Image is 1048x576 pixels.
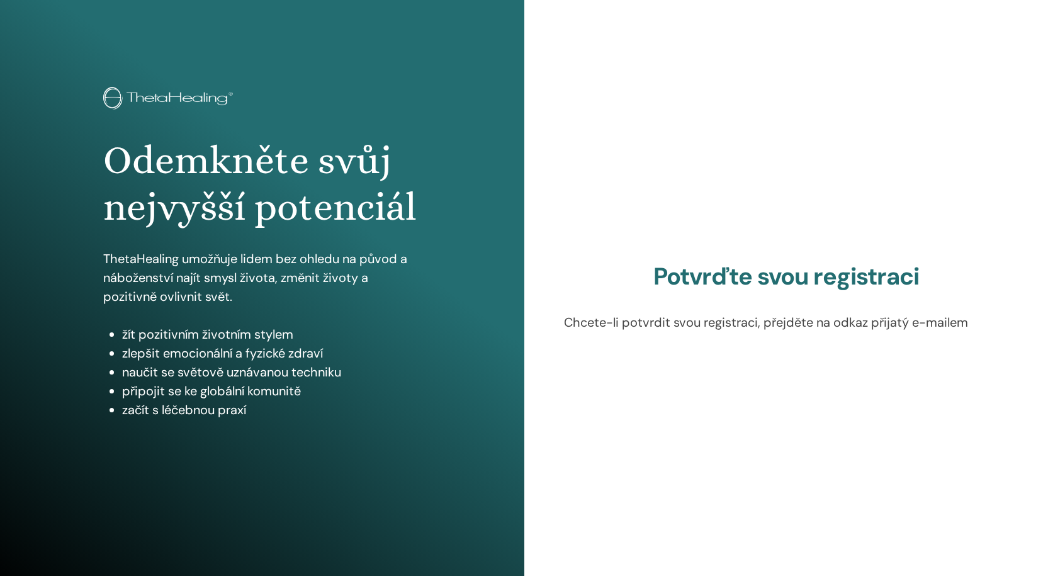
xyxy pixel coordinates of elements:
li: připojit se ke globální komunitě [122,381,421,400]
p: Chcete-li potvrdit svou registraci, přejděte na odkaz přijatý e-mailem [564,313,1009,332]
li: žít pozitivním životním stylem [122,325,421,344]
p: ThetaHealing umožňuje lidem bez ohledu na původ a náboženství najít smysl života, změnit životy a... [103,249,421,306]
li: naučit se světově uznávanou techniku [122,363,421,381]
h1: Odemkněte svůj nejvyšší potenciál [103,137,421,231]
li: zlepšit emocionální a fyzické zdraví [122,344,421,363]
li: začít s léčebnou praxí [122,400,421,419]
h2: Potvrďte svou registraci [564,263,1009,291]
